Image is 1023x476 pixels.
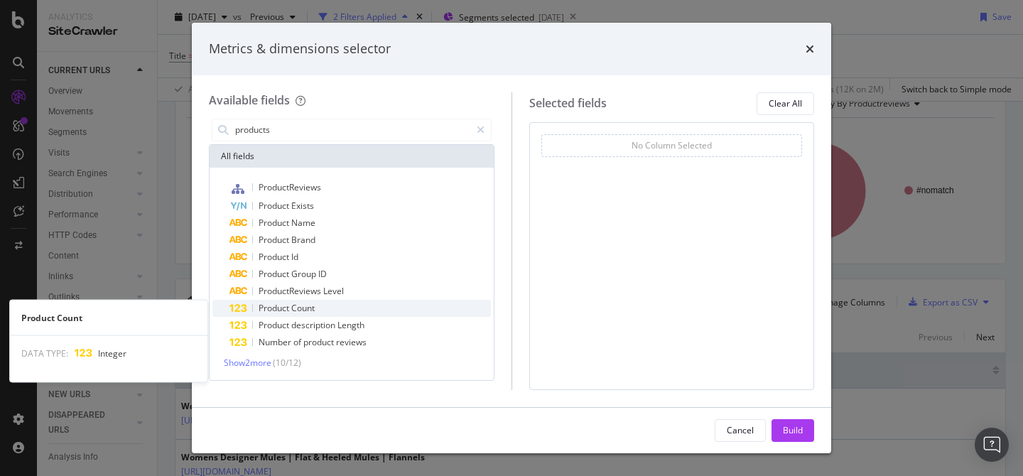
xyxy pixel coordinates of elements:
span: of [293,336,303,348]
div: Cancel [727,424,754,436]
button: Clear All [757,92,814,115]
span: Name [291,217,315,229]
span: ProductReviews [259,285,323,297]
span: Product [259,251,291,263]
span: Product [259,234,291,246]
input: Search by field name [234,119,470,141]
div: times [806,40,814,58]
button: Cancel [715,419,766,442]
span: Product [259,319,291,331]
span: Product [259,302,291,314]
div: Open Intercom Messenger [975,428,1009,462]
div: Selected fields [529,95,607,112]
div: modal [192,23,831,453]
span: Id [291,251,298,263]
span: ( 10 / 12 ) [273,357,301,369]
span: Brand [291,234,315,246]
span: Level [323,285,344,297]
span: ProductReviews [259,181,321,193]
span: Exists [291,200,314,212]
div: Available fields [209,92,290,108]
span: reviews [336,336,367,348]
span: Show 2 more [224,357,271,369]
span: Length [337,319,364,331]
span: Product [259,200,291,212]
div: Clear All [769,97,802,109]
span: product [303,336,336,348]
span: Product [259,268,291,280]
span: Number [259,336,293,348]
span: ID [318,268,327,280]
button: Build [772,419,814,442]
div: Build [783,424,803,436]
span: description [291,319,337,331]
span: Product [259,217,291,229]
div: No Column Selected [632,139,712,151]
div: Metrics & dimensions selector [209,40,391,58]
div: Product Count [10,312,207,324]
span: Group [291,268,318,280]
span: Count [291,302,315,314]
div: All fields [210,145,494,168]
